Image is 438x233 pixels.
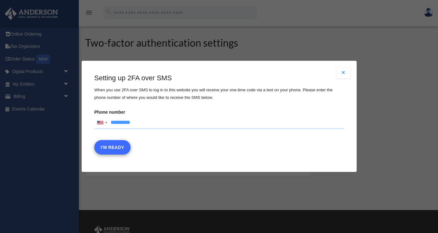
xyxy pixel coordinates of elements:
[336,67,350,78] button: Close modal
[94,86,344,101] p: When you use 2FA over SMS to log in to this website you will receive your one-time code via a tex...
[94,108,344,129] label: Phone number
[94,140,131,155] button: I'm Ready
[94,116,344,129] input: Phone numberList of countries
[95,117,109,129] div: United States: +1
[94,73,344,83] h3: Setting up 2FA over SMS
